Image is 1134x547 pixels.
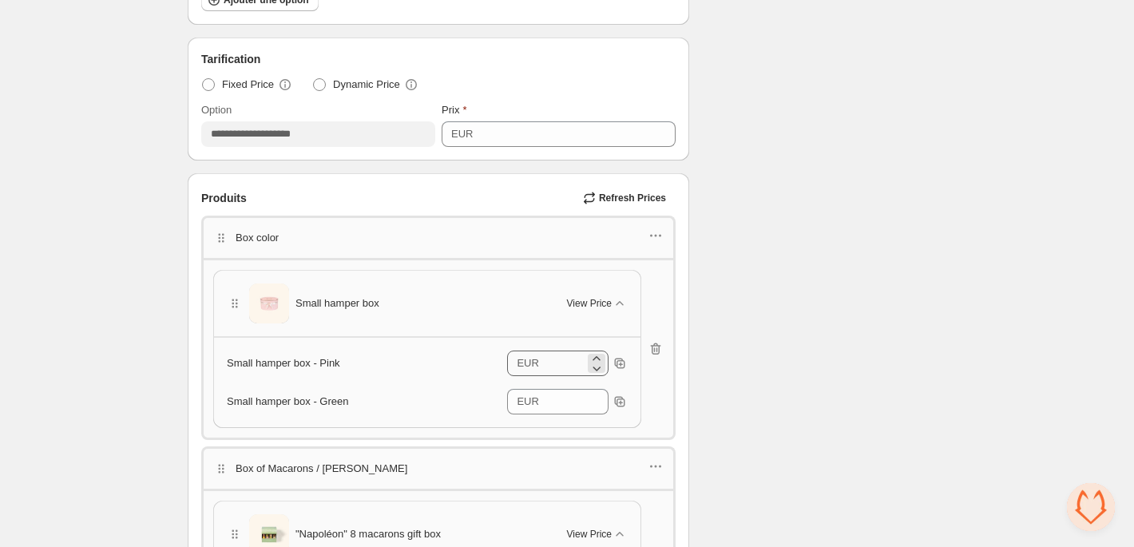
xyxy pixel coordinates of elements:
[577,187,676,209] button: Refresh Prices
[567,528,612,541] span: View Price
[442,102,466,118] label: Prix
[227,395,348,407] span: Small hamper box - Green
[227,357,340,369] span: Small hamper box - Pink
[201,102,232,118] label: Option
[236,461,407,477] p: Box of Macarons / [PERSON_NAME]
[333,77,400,93] span: Dynamic Price
[1067,483,1115,531] div: Open chat
[517,355,538,371] div: EUR
[295,295,379,311] span: Small hamper box
[222,77,274,93] span: Fixed Price
[517,394,538,410] div: EUR
[557,521,637,547] button: View Price
[567,297,612,310] span: View Price
[201,190,247,206] span: Produits
[236,230,279,246] p: Box color
[451,126,473,142] div: EUR
[557,291,637,316] button: View Price
[295,526,441,542] span: "Napoléon" 8 macarons gift box
[201,51,260,67] span: Tarification
[599,192,666,204] span: Refresh Prices
[249,279,289,327] img: Small hamper box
